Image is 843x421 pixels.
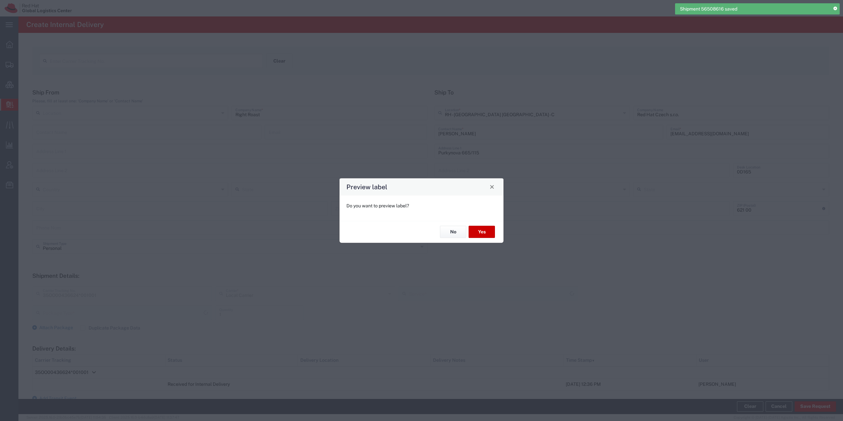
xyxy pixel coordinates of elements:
[680,6,737,13] span: Shipment 56508616 saved
[469,226,495,238] button: Yes
[346,182,387,192] h4: Preview label
[440,226,466,238] button: No
[346,202,497,209] p: Do you want to preview label?
[487,182,497,191] button: Close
